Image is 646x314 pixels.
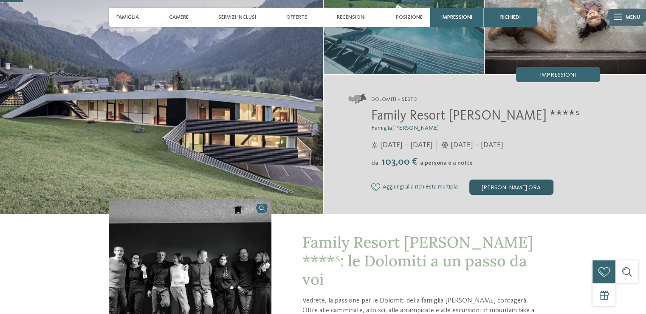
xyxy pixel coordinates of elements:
[469,180,553,195] div: [PERSON_NAME] ora
[441,14,472,20] span: Impressioni
[451,140,503,151] span: [DATE] – [DATE]
[218,14,256,20] span: Servizi inclusi
[500,14,521,20] span: richiedi
[371,109,580,123] span: Family Resort [PERSON_NAME] ****ˢ
[540,72,576,78] span: Impressioni
[383,184,458,191] span: Aggiungi alla richiesta multipla
[441,142,449,148] i: Orari d'apertura inverno
[286,14,307,20] span: Offerte
[116,14,139,20] span: Famiglia
[396,14,423,20] span: Posizione
[371,142,378,148] i: Orari d'apertura estate
[420,160,473,166] span: a persona e a notte
[379,157,419,167] span: 103,00 €
[380,140,433,151] span: [DATE] – [DATE]
[302,232,533,288] span: Family Resort [PERSON_NAME] ****ˢ: le Dolomiti a un passo da voi
[337,14,366,20] span: Recensioni
[371,160,378,166] span: da
[371,125,439,131] span: Famiglia [PERSON_NAME]
[371,96,418,103] span: Dolomiti – Sesto
[169,14,189,20] span: Camere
